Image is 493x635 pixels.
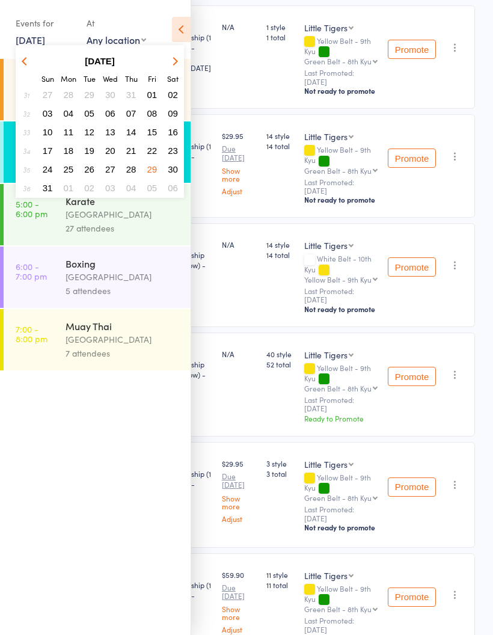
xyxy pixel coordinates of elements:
[23,127,30,137] em: 33
[266,349,295,359] span: 40 style
[147,146,158,156] span: 22
[60,143,78,159] button: 18
[66,319,180,333] div: Muay Thai
[143,180,162,196] button: 05
[66,257,180,270] div: Boxing
[266,250,295,260] span: 14 total
[168,183,178,193] span: 06
[304,167,372,174] div: Green Belt - 8th Kyu
[222,625,257,633] a: Adjust
[304,254,378,283] div: White Belt - 10th Kyu
[164,180,182,196] button: 06
[4,309,191,370] a: 7:00 -8:00 pmMuay Thai[GEOGRAPHIC_DATA]7 attendees
[143,124,162,140] button: 15
[126,183,136,193] span: 04
[105,183,115,193] span: 03
[222,458,257,523] div: $29.95
[38,105,57,121] button: 03
[304,178,378,195] small: Last Promoted: [DATE]
[304,473,378,502] div: Yellow Belt - 9th Kyu
[222,605,257,621] a: Show more
[38,161,57,177] button: 24
[143,143,162,159] button: 22
[60,124,78,140] button: 11
[60,180,78,196] button: 01
[85,56,115,66] strong: [DATE]
[23,183,30,193] em: 36
[304,523,378,532] div: Not ready to promote
[164,87,182,103] button: 02
[66,194,180,207] div: Karate
[266,130,295,141] span: 14 style
[143,105,162,121] button: 08
[304,275,372,283] div: Yellow Belt - 9th Kyu
[304,86,378,96] div: Not ready to promote
[38,87,57,103] button: 27
[164,161,182,177] button: 30
[304,413,378,423] div: Ready to Promote
[105,127,115,137] span: 13
[168,90,178,100] span: 02
[84,108,94,118] span: 05
[143,161,162,177] button: 29
[222,583,257,601] small: Due [DATE]
[84,90,94,100] span: 29
[84,183,94,193] span: 02
[122,105,141,121] button: 07
[41,73,54,84] small: Sunday
[101,87,120,103] button: 30
[43,183,53,193] span: 31
[304,364,378,392] div: Yellow Belt - 9th Kyu
[122,161,141,177] button: 28
[222,239,257,250] div: N/A
[388,477,436,497] button: Promote
[304,37,378,65] div: Yellow Belt - 9th Kyu
[143,87,162,103] button: 01
[16,13,75,33] div: Events for
[4,247,191,308] a: 6:00 -7:00 pmBoxing[GEOGRAPHIC_DATA]5 attendees
[266,458,295,468] span: 3 style
[388,587,436,607] button: Promote
[122,124,141,140] button: 14
[101,124,120,140] button: 13
[222,494,257,510] a: Show more
[43,90,53,100] span: 27
[43,146,53,156] span: 17
[126,108,136,118] span: 07
[38,124,57,140] button: 10
[222,22,257,32] div: N/A
[167,73,179,84] small: Saturday
[304,239,348,251] div: Little Tigers
[222,130,257,195] div: $29.95
[43,127,53,137] span: 10
[266,239,295,250] span: 14 style
[64,108,74,118] span: 04
[64,90,74,100] span: 28
[60,105,78,121] button: 04
[304,494,372,502] div: Green Belt - 8th Kyu
[64,127,74,137] span: 11
[388,257,436,277] button: Promote
[304,195,378,204] div: Not ready to promote
[222,144,257,162] small: Due [DATE]
[304,505,378,523] small: Last Promoted: [DATE]
[16,262,47,281] time: 6:00 - 7:00 pm
[304,57,372,65] div: Green Belt - 8th Kyu
[304,569,348,581] div: Little Tigers
[16,199,47,218] time: 5:00 - 6:00 pm
[101,180,120,196] button: 03
[147,108,158,118] span: 08
[16,324,47,343] time: 7:00 - 8:00 pm
[66,270,180,284] div: [GEOGRAPHIC_DATA]
[266,468,295,479] span: 3 total
[66,346,180,360] div: 7 attendees
[304,384,372,392] div: Green Belt - 8th Kyu
[304,396,378,413] small: Last Promoted: [DATE]
[80,87,99,103] button: 29
[266,569,295,580] span: 11 style
[80,180,99,196] button: 02
[266,359,295,369] span: 52 total
[122,143,141,159] button: 21
[304,349,348,361] div: Little Tigers
[23,109,30,118] em: 32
